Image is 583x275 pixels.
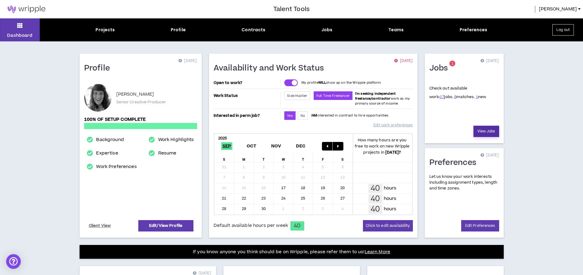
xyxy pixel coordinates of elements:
b: [DATE] ? [385,150,401,155]
a: Work Preferences [96,163,136,170]
span: matches. [454,94,475,100]
p: Check out available work: [429,86,486,100]
p: [DATE] [480,152,499,159]
span: No [301,113,305,118]
div: Projects [95,27,115,33]
span: Yes [287,113,293,118]
span: work as my primary source of income [355,91,410,106]
p: My profile show up on the Wripple platform [301,80,381,85]
p: Dashboard [7,32,32,39]
div: M [234,153,254,162]
a: Edit/View Profile [138,220,193,231]
span: Oct [245,142,258,150]
span: Nov [270,142,282,150]
span: Default available hours per week [214,222,288,229]
div: T [293,153,313,162]
h1: Preferences [429,158,481,168]
sup: 1 [450,61,455,67]
span: new [476,94,486,100]
div: Teams [388,27,404,33]
a: Client View [88,220,112,231]
b: 2025 [218,136,227,141]
a: Learn More [365,249,390,255]
a: Expertise [96,150,118,157]
button: Click to edit availability [363,220,413,231]
p: Let us know your work interests including assignment types, length and time zones. [429,174,499,192]
span: 1 [451,61,454,66]
p: hours [384,195,397,202]
a: Work Highlights [158,136,194,143]
div: Danielle J. [84,84,112,112]
span: [PERSON_NAME] [539,6,577,13]
a: View Jobs [473,126,499,137]
div: Open Intercom Messenger [6,254,21,269]
span: Dec [295,142,307,150]
p: [DATE] [178,58,197,64]
div: Profile [171,27,186,33]
a: 8 [454,94,456,100]
h3: Talent Tools [273,5,310,14]
h1: Profile [84,63,115,73]
p: [DATE] [394,58,413,64]
b: I'm seeking independent freelance/contractor [355,91,396,101]
div: Preferences [460,27,488,33]
a: Resume [158,150,177,157]
h1: Availability and Work Status [214,63,329,73]
span: Side Hustler [287,94,307,98]
button: Log out [552,24,574,36]
a: 1 [476,94,478,100]
strong: WILL [318,80,326,85]
span: jobs. [440,94,453,100]
p: [DATE] [480,58,499,64]
strong: AM [312,113,317,118]
p: If you know anyone you think should be on Wripple, please refer them to us! [193,248,390,256]
p: How many hours are you free to work on new Wripple projects in [353,137,412,155]
p: I interested in contract to hire opportunities [311,113,389,118]
div: T [254,153,274,162]
div: S [215,153,234,162]
p: hours [384,206,397,212]
a: Edit work preferences [373,120,413,131]
h1: Jobs [429,63,453,73]
p: 100% of setup complete [84,116,197,123]
p: Interested in perm job? [214,111,279,120]
div: S [333,153,353,162]
div: Jobs [321,27,333,33]
p: Work Status [214,91,279,100]
div: W [274,153,293,162]
a: 17 [440,94,444,100]
p: [PERSON_NAME] [116,91,154,98]
a: Background [96,136,124,143]
div: F [313,153,333,162]
span: Sep [221,142,233,150]
p: hours [384,185,397,192]
p: Senior Creative Producer [116,99,166,105]
div: Contracts [241,27,265,33]
a: Edit Preferences [461,220,499,231]
p: Open to work? [214,80,279,85]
